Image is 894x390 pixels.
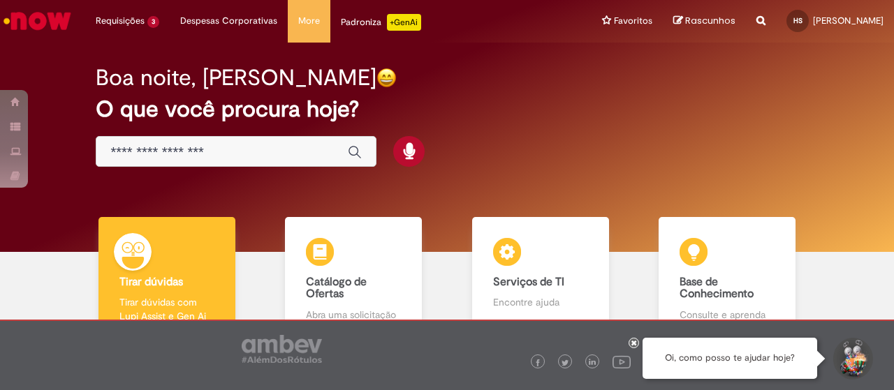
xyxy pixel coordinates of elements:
[562,359,569,366] img: logo_footer_twitter.png
[341,14,421,31] div: Padroniza
[643,338,817,379] div: Oi, como posso te ajudar hoje?
[306,275,367,301] b: Catálogo de Ofertas
[534,359,541,366] img: logo_footer_facebook.png
[793,16,803,25] span: HS
[685,14,735,27] span: Rascunhos
[147,16,159,28] span: 3
[614,14,652,28] span: Favoritos
[387,14,421,31] p: +GenAi
[96,66,376,90] h2: Boa noite, [PERSON_NAME]
[613,352,631,370] img: logo_footer_youtube.png
[493,295,588,309] p: Encontre ajuda
[298,14,320,28] span: More
[831,338,873,380] button: Iniciar Conversa de Suporte
[96,14,145,28] span: Requisições
[119,295,214,323] p: Tirar dúvidas com Lupi Assist e Gen Ai
[634,217,821,338] a: Base de Conhecimento Consulte e aprenda
[261,217,448,338] a: Catálogo de Ofertas Abra uma solicitação
[73,217,261,338] a: Tirar dúvidas Tirar dúvidas com Lupi Assist e Gen Ai
[242,335,322,363] img: logo_footer_ambev_rotulo_gray.png
[1,7,73,35] img: ServiceNow
[119,275,183,289] b: Tirar dúvidas
[376,68,397,88] img: happy-face.png
[673,15,735,28] a: Rascunhos
[680,275,754,301] b: Base de Conhecimento
[813,15,884,27] span: [PERSON_NAME]
[589,359,596,367] img: logo_footer_linkedin.png
[447,217,634,338] a: Serviços de TI Encontre ajuda
[96,97,798,121] h2: O que você procura hoje?
[493,275,564,289] b: Serviços de TI
[306,308,401,322] p: Abra uma solicitação
[680,308,775,322] p: Consulte e aprenda
[180,14,277,28] span: Despesas Corporativas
